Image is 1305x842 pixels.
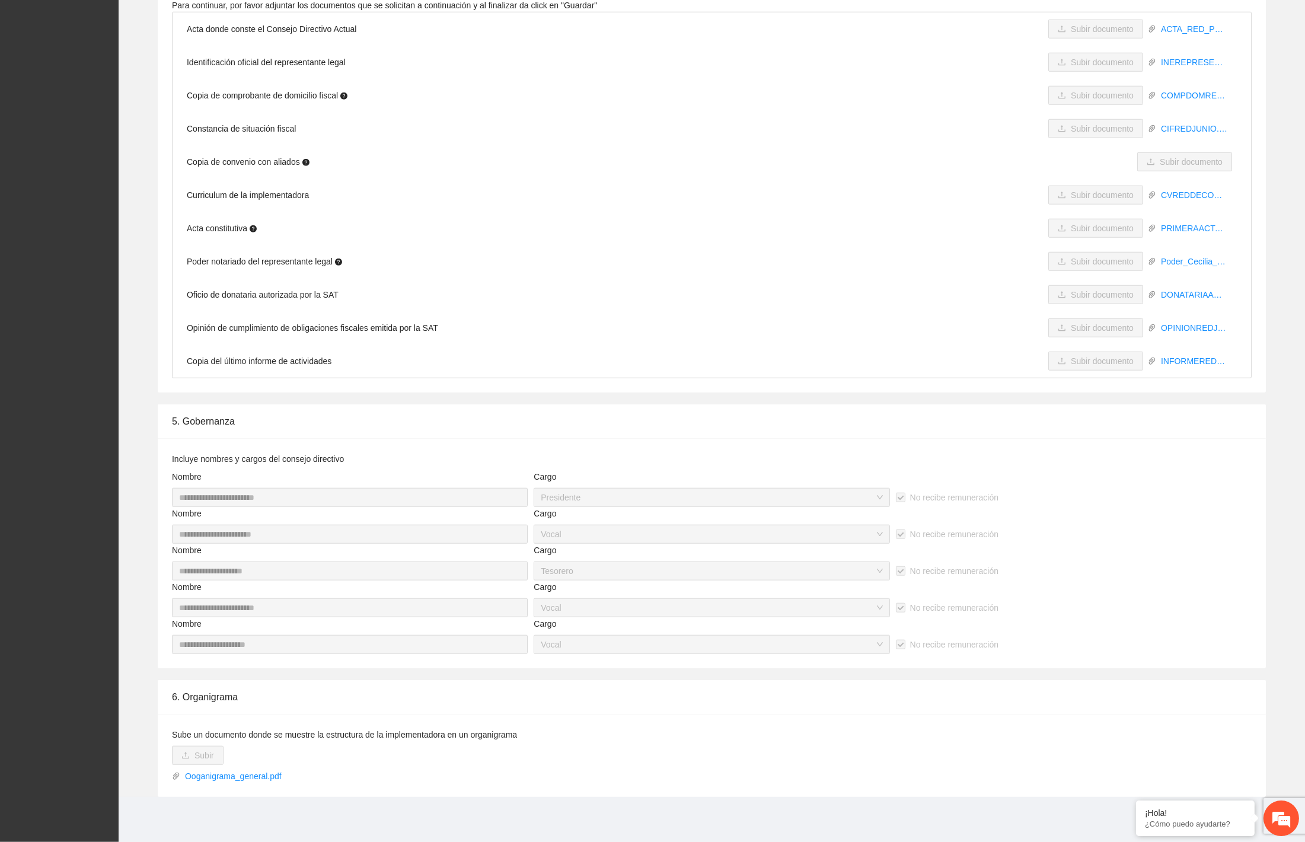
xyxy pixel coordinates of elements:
label: Nombre [172,544,202,557]
a: OPINIONREDJUNIO.pdf [1156,321,1232,334]
label: Incluye nombres y cargos del consejo directivo [172,452,344,465]
a: DONATARIAAUTORIZADA.pdf [1156,288,1232,301]
li: Opinión de cumplimiento de obligaciones fiscales emitida por la SAT [173,311,1251,345]
label: Sube un documento donde se muestre la estructura de la implementadora en un organigrama [172,728,517,741]
a: Ooganigrama_general.pdf [180,770,286,783]
div: Minimizar ventana de chat en vivo [194,6,223,34]
button: uploadSubir documento [1048,186,1143,205]
a: COMPDOMREDJUNIO.pdf [1156,89,1232,102]
button: uploadSubir documento [1048,86,1143,105]
span: No recibe remuneración [905,601,1003,614]
label: Cargo [534,581,556,594]
button: uploadSubir documento [1048,318,1143,337]
li: Acta donde conste el Consejo Directivo Actual [173,12,1251,46]
span: uploadSubir documento [1048,190,1143,200]
div: Add a Note [74,2,92,21]
span: Copia de convenio con aliados [187,155,310,168]
a: ACTA_RED_PROTOCOLIZACION_2025.pdf [1156,23,1232,36]
p: ¿Cómo puedo ayudarte? [1145,819,1246,828]
span: uploadSubir [172,751,224,760]
span: uploadSubir documento [1048,323,1143,333]
div: pink [4,4,18,18]
textarea: Escriba su mensaje y pulse “Intro” [6,324,226,365]
span: uploadSubir documento [1048,290,1143,299]
span: No recibe remuneración [905,564,1003,578]
label: Nombre [172,617,202,630]
span: uploadSubir documento [1048,58,1143,67]
a: INEREPRESENTANTERED.pdf [1156,56,1232,69]
span: Vocal [541,599,882,617]
span: paper-clip [1148,291,1156,299]
span: question-circle [335,259,342,266]
span: Acta constitutiva [187,222,257,235]
span: Vocal [541,636,882,653]
span: paper-clip [1148,91,1156,100]
button: uploadSubir documento [1048,285,1143,304]
span: uploadSubir documento [1048,257,1143,266]
span: uploadSubir documento [1048,356,1143,366]
span: question-circle [250,225,257,232]
div: 6. Organigrama [172,680,1252,714]
span: Poder notariado del representante legal [187,255,342,268]
button: uploadSubir documento [1048,252,1143,271]
li: Copia del último informe de actividades [173,345,1251,378]
button: uploadSubir documento [1048,53,1143,72]
button: uploadSubir documento [1137,152,1232,171]
a: CVREDDECOHESION.pdf [1156,189,1232,202]
span: Para continuar, por favor adjuntar los documentos que se solicitan a continuación y al finalizar ... [172,1,597,10]
div: Share on X [111,2,130,21]
div: blue [58,4,72,18]
button: uploadSubir documento [1048,352,1143,371]
span: paper-clip [1148,357,1156,365]
a: PRIMERAACTACONSTITUTIVA8JULIO2011.pdf [1156,222,1232,235]
span: No recibe remuneración [905,638,1003,651]
span: Presidente [541,489,882,506]
span: paper-clip [172,772,180,780]
span: uploadSubir documento [1048,124,1143,133]
a: Poder_Cecilia_Olivares_junio_2025.pdf [1156,255,1232,268]
button: uploadSubir documento [1048,119,1143,138]
li: Constancia de situación fiscal [173,112,1251,145]
button: uploadSubir [172,746,224,765]
span: No recibe remuneración [905,528,1003,541]
span: paper-clip [1148,191,1156,199]
li: Curriculum de la implementadora [173,178,1251,212]
div: Create a Quoteshot [92,2,111,21]
label: Cargo [534,470,556,483]
span: paper-clip [1148,257,1156,266]
span: paper-clip [1148,224,1156,232]
span: Vocal [541,525,882,543]
label: Nombre [172,581,202,594]
span: uploadSubir documento [1048,24,1143,34]
span: No recibe remuneración [905,491,1003,504]
span: paper-clip [1148,125,1156,133]
span: question-circle [340,93,347,100]
span: uploadSubir documento [1048,224,1143,233]
label: Nombre [172,507,202,520]
span: uploadSubir documento [1048,91,1143,100]
label: Nombre [172,470,202,483]
span: paper-clip [1148,324,1156,332]
span: paper-clip [1148,58,1156,66]
span: Tesorero [541,562,882,580]
span: uploadSubir documento [1137,157,1232,167]
label: Cargo [534,617,556,630]
span: Copia de comprobante de domicilio fiscal [187,89,347,102]
button: uploadSubir documento [1048,219,1143,238]
label: Cargo [534,544,556,557]
a: INFORMERED24.pdf [1156,355,1232,368]
div: green [40,4,54,18]
li: Oficio de donataria autorizada por la SAT [173,278,1251,311]
label: Cargo [534,507,556,520]
div: ¡Hola! [1145,808,1246,818]
li: Identificación oficial del representante legal [173,46,1251,79]
a: CIFREDJUNIO.pdf [1156,122,1232,135]
div: yellow [22,4,36,18]
button: uploadSubir documento [1048,20,1143,39]
span: paper-clip [1148,25,1156,33]
span: Estamos en línea. [69,158,164,278]
div: 5. Gobernanza [172,404,1252,438]
div: Chatee con nosotros ahora [62,60,199,76]
span: question-circle [302,159,310,166]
